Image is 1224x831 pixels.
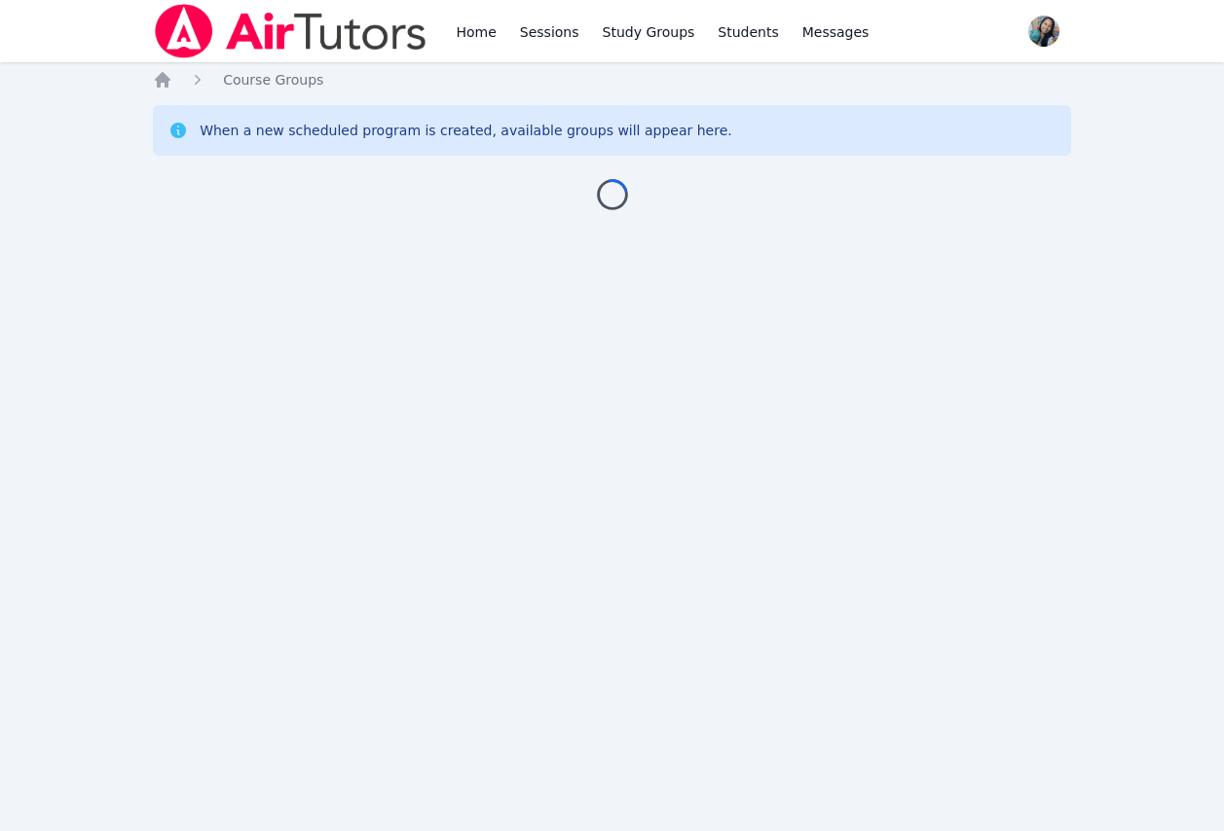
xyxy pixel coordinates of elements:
div: When a new scheduled program is created, available groups will appear here. [200,121,732,140]
img: Air Tutors [153,4,428,58]
span: Course Groups [223,72,323,88]
span: Messages [802,22,870,42]
nav: Breadcrumb [153,70,1071,90]
a: Course Groups [223,70,323,90]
